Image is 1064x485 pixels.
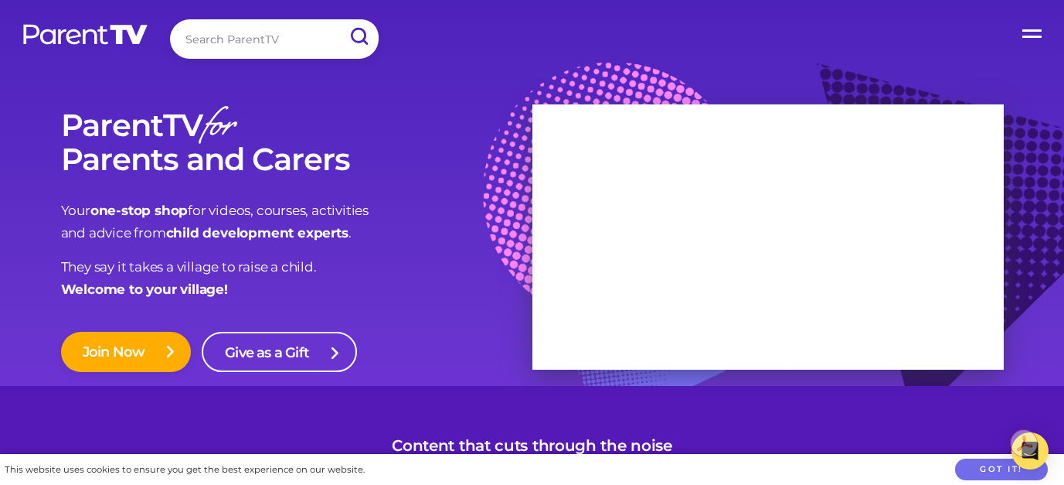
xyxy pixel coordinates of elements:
h1: ParentTV Parents and Carers [61,108,532,176]
img: parenttv-logo-white.4c85aaf.svg [22,23,149,46]
input: Search ParentTV [170,19,379,59]
a: Give as a Gift [202,332,357,372]
a: Join Now [61,332,192,372]
div: This website uses cookies to ensure you get the best experience on our website. [5,462,365,478]
strong: Welcome to your village! [61,282,228,297]
input: Submit [338,19,379,54]
p: Your for videos, courses, activities and advice from . [61,200,532,244]
h3: Content that cuts through the noise [392,436,672,455]
p: They say it takes a village to raise a child. [61,256,532,301]
strong: child development experts [166,225,348,241]
button: Got it! [955,459,1048,481]
strong: one-stop shop [90,203,188,218]
em: for [202,95,234,162]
